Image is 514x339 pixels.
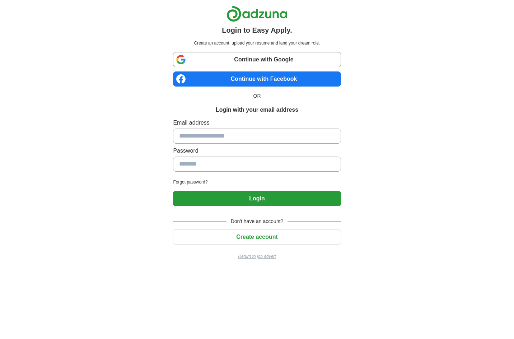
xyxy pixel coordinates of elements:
[174,40,339,46] p: Create an account, upload your resume and land your dream role.
[173,234,341,240] a: Create account
[173,253,341,260] a: Return to job advert
[173,191,341,206] button: Login
[249,92,265,100] span: OR
[173,52,341,67] a: Continue with Google
[173,179,341,185] a: Forgot password?
[216,106,298,114] h1: Login with your email address
[173,229,341,245] button: Create account
[222,25,292,36] h1: Login to Easy Apply.
[173,71,341,87] a: Continue with Facebook
[173,119,341,127] label: Email address
[173,147,341,155] label: Password
[226,218,288,225] span: Don't have an account?
[226,6,288,22] img: Adzuna logo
